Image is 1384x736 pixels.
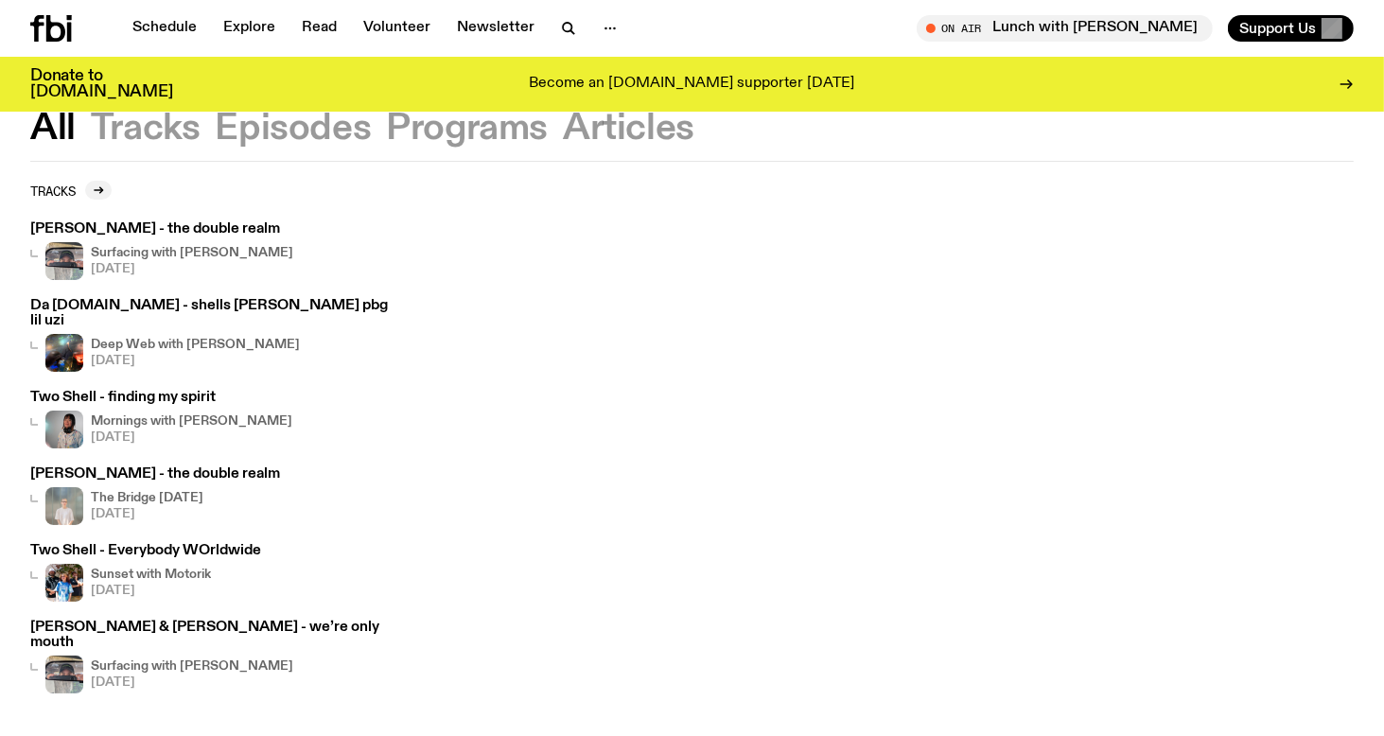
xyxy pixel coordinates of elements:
[91,247,293,259] h4: Surfacing with [PERSON_NAME]
[563,112,694,146] button: Articles
[446,15,546,42] a: Newsletter
[30,621,394,649] h3: [PERSON_NAME] & [PERSON_NAME] - we’re only mouth
[91,660,293,673] h4: Surfacing with [PERSON_NAME]
[91,585,211,597] span: [DATE]
[30,222,293,280] a: [PERSON_NAME] - the double realmSurfacing with [PERSON_NAME][DATE]
[91,112,201,146] button: Tracks
[91,355,300,367] span: [DATE]
[30,467,280,482] h3: [PERSON_NAME] - the double realm
[30,299,394,327] h3: Da [DOMAIN_NAME] - shells [PERSON_NAME] pbg lil uzi
[121,15,208,42] a: Schedule
[30,299,394,371] a: Da [DOMAIN_NAME] - shells [PERSON_NAME] pbg lil uziDeep Web with [PERSON_NAME][DATE]
[45,411,83,448] img: Kana Frazer is smiling at the camera with her head tilted slightly to her left. She wears big bla...
[917,15,1213,42] button: On AirLunch with [PERSON_NAME]
[352,15,442,42] a: Volunteer
[30,184,76,198] h2: Tracks
[30,391,292,405] h3: Two Shell - finding my spirit
[91,508,203,520] span: [DATE]
[290,15,348,42] a: Read
[91,263,293,275] span: [DATE]
[30,222,293,237] h3: [PERSON_NAME] - the double realm
[30,391,292,448] a: Two Shell - finding my spiritKana Frazer is smiling at the camera with her head tilted slightly t...
[91,676,293,689] span: [DATE]
[91,415,292,428] h4: Mornings with [PERSON_NAME]
[91,569,211,581] h4: Sunset with Motorik
[30,544,261,602] a: Two Shell - Everybody WOrldwideAndrew, Reenie, and Pat stand in a row, smiling at the camera, in ...
[91,492,203,504] h4: The Bridge [DATE]
[212,15,287,42] a: Explore
[1228,15,1354,42] button: Support Us
[30,112,76,146] button: All
[30,621,394,692] a: [PERSON_NAME] & [PERSON_NAME] - we’re only mouthSurfacing with [PERSON_NAME][DATE]
[30,544,261,558] h3: Two Shell - Everybody WOrldwide
[30,467,280,525] a: [PERSON_NAME] - the double realmMara stands in front of a frosted glass wall wearing a cream colo...
[30,181,112,200] a: Tracks
[45,487,83,525] img: Mara stands in front of a frosted glass wall wearing a cream coloured t-shirt and black glasses. ...
[530,76,855,93] p: Become an [DOMAIN_NAME] supporter [DATE]
[91,431,292,444] span: [DATE]
[45,564,83,602] img: Andrew, Reenie, and Pat stand in a row, smiling at the camera, in dappled light with a vine leafe...
[215,112,371,146] button: Episodes
[1239,20,1316,37] span: Support Us
[30,68,173,100] h3: Donate to [DOMAIN_NAME]
[386,112,548,146] button: Programs
[91,339,300,351] h4: Deep Web with [PERSON_NAME]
